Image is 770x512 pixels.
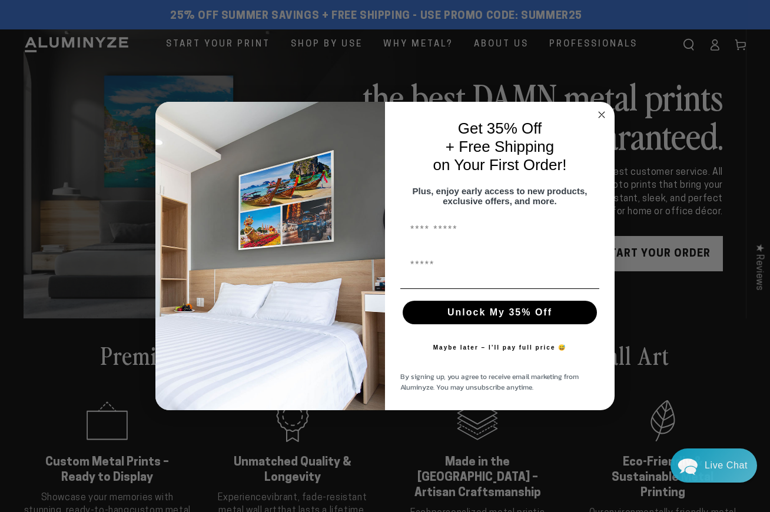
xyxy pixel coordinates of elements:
[671,448,757,483] div: Chat widget toggle
[400,371,579,393] span: By signing up, you agree to receive email marketing from Aluminyze. You may unsubscribe anytime.
[400,288,599,289] img: underline
[427,336,573,360] button: Maybe later – I’ll pay full price 😅
[705,448,748,483] div: Contact Us Directly
[458,119,542,137] span: Get 35% Off
[155,102,385,410] img: 728e4f65-7e6c-44e2-b7d1-0292a396982f.jpeg
[403,301,597,324] button: Unlock My 35% Off
[413,186,588,206] span: Plus, enjoy early access to new products, exclusive offers, and more.
[446,138,554,155] span: + Free Shipping
[433,156,567,174] span: on Your First Order!
[595,108,609,122] button: Close dialog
